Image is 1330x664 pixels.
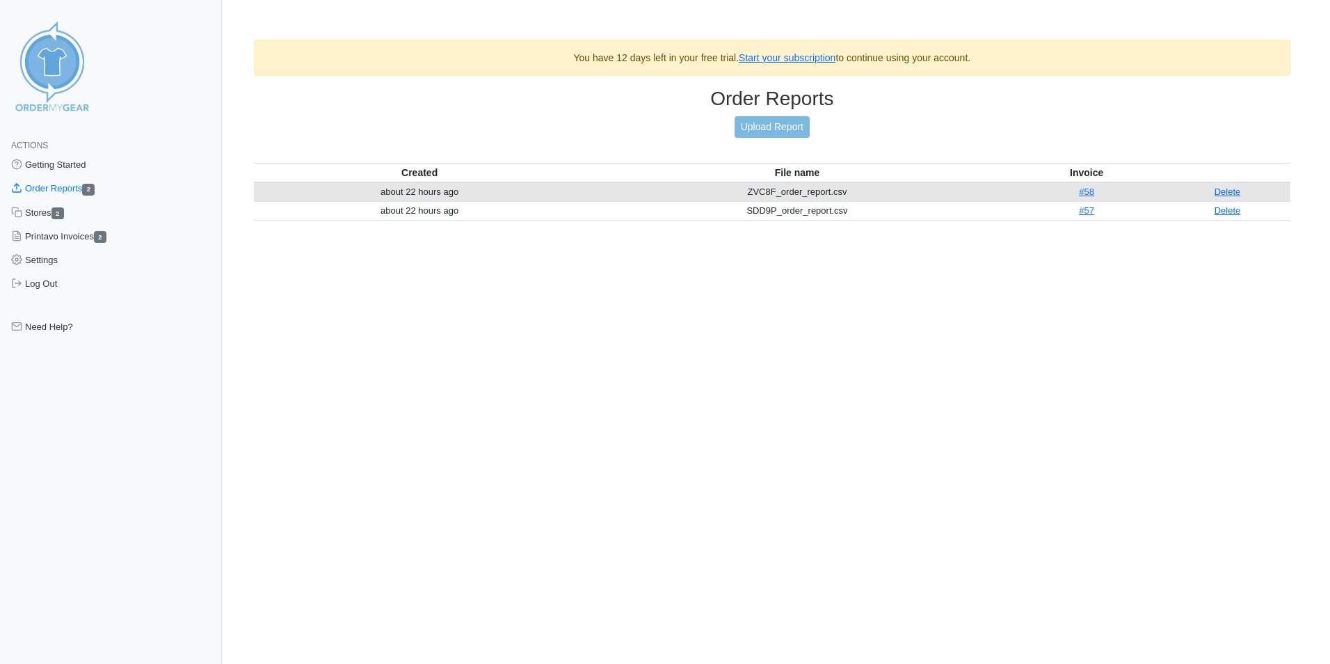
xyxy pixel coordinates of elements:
[1215,205,1241,216] a: Delete
[254,182,586,202] td: about 22 hours ago
[1215,187,1241,197] a: Delete
[254,40,1290,76] div: You have 12 days left in your free trial. to continue using your account.
[51,207,64,219] span: 2
[1079,187,1094,197] a: #58
[1079,205,1094,216] a: #57
[11,141,48,150] span: Actions
[254,201,586,220] td: about 22 hours ago
[586,182,1009,202] td: ZVC8F_order_report.csv
[735,116,810,138] a: Upload Report
[1009,163,1164,182] th: Invoice
[94,231,106,243] span: 2
[586,201,1009,220] td: SDD9P_order_report.csv
[82,184,95,196] span: 2
[254,163,586,182] th: Created
[586,163,1009,182] th: File name
[739,52,835,63] a: Start your subscription
[254,87,1290,111] h3: Order Reports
